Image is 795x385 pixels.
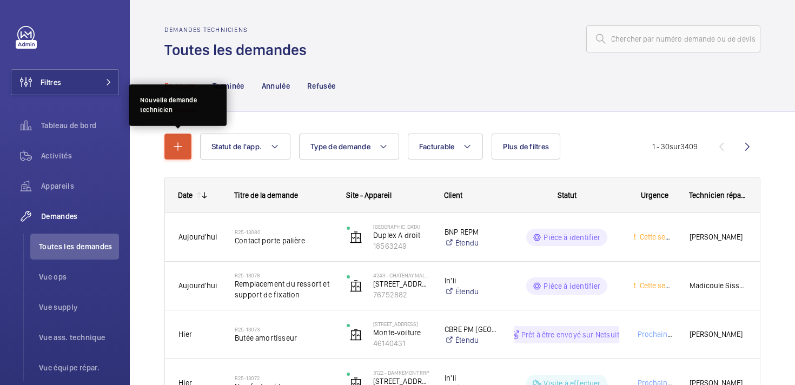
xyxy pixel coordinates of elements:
[492,134,560,160] button: Plus de filtres
[178,330,192,338] span: Hier
[41,77,61,88] span: Filtres
[39,302,119,313] span: Vue supply
[349,231,362,244] img: elevator.svg
[39,271,119,282] span: Vue ops
[234,191,298,200] span: Titre de la demande
[41,181,119,191] span: Appareils
[689,191,747,200] span: Technicien réparateur
[373,241,430,251] p: 18563249
[638,233,686,241] span: Cette semaine
[41,211,119,222] span: Demandes
[638,281,686,290] span: Cette semaine
[444,191,462,200] span: Client
[503,142,549,151] span: Plus de filtres
[213,81,244,91] p: Terminée
[445,275,500,286] p: In'li
[235,375,333,381] h2: R25-13072
[164,40,313,60] h1: Toutes les demandes
[235,326,333,333] h2: R25-13073
[39,332,119,343] span: Vue ass. technique
[373,321,430,327] p: [STREET_ADDRESS]
[544,281,600,291] p: Pièce à identifier
[690,328,746,341] span: [PERSON_NAME]
[558,191,577,200] span: Statut
[11,69,119,95] button: Filtres
[41,120,119,131] span: Tableau de bord
[635,330,691,338] span: Prochaine visite
[445,227,500,237] p: BNP REPM
[39,241,119,252] span: Toutes les demandes
[586,25,760,52] input: Chercher par numéro demande ou de devis
[690,280,746,292] span: Madicoule Sissoko
[373,289,430,300] p: 76752882
[307,81,335,91] p: Refusée
[235,229,333,235] h2: R25-13080
[41,150,119,161] span: Activités
[310,142,370,151] span: Type de demande
[521,329,624,340] p: Prêt à être envoyé sur Netsuite
[373,338,430,349] p: 46140431
[445,324,500,335] p: CBRE PM [GEOGRAPHIC_DATA]
[349,328,362,341] img: elevator.svg
[235,333,333,343] span: Butée amortisseur
[373,369,430,376] p: 3122 - DAMREMONT RRP
[235,272,333,278] h2: R25-13078
[178,233,217,241] span: Aujourd'hui
[544,232,600,243] p: Pièce à identifier
[39,362,119,373] span: Vue équipe répar.
[178,281,217,290] span: Aujourd'hui
[445,286,500,297] a: Étendu
[373,230,430,241] p: Duplex A droit
[408,134,483,160] button: Facturable
[262,81,290,91] p: Annulée
[373,278,430,289] p: [STREET_ADDRESS]
[373,272,430,278] p: 4243 - CHATENAY MALABRY 01
[211,142,262,151] span: Statut de l'app.
[178,191,193,200] div: Date
[349,280,362,293] img: elevator.svg
[164,81,195,91] p: En cours
[419,142,455,151] span: Facturable
[200,134,290,160] button: Statut de l'app.
[670,142,680,151] span: sur
[652,143,698,150] span: 1 - 30 3409
[235,278,333,300] span: Remplacement du ressort et support de fixation
[164,26,313,34] h2: Demandes techniciens
[346,191,392,200] span: Site - Appareil
[373,223,430,230] p: [GEOGRAPHIC_DATA]
[299,134,399,160] button: Type de demande
[445,373,500,383] p: In'li
[235,235,333,246] span: Contact porte palière
[690,231,746,243] span: [PERSON_NAME]
[641,191,668,200] span: Urgence
[140,95,216,115] div: Nouvelle demande technicien
[445,335,500,346] a: Étendu
[373,327,430,338] p: Monte-voiture
[445,237,500,248] a: Étendu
